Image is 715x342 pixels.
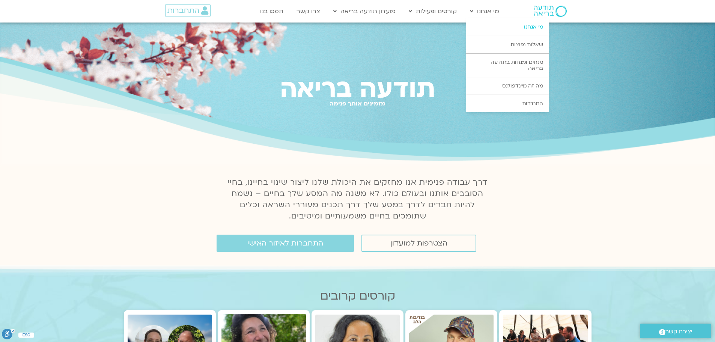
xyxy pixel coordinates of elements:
span: יצירת קשר [665,327,692,337]
a: צרו קשר [293,4,324,18]
a: תמכו בנו [256,4,287,18]
a: התנדבות [466,95,549,112]
a: יצירת קשר [640,324,711,338]
span: התחברות לאיזור האישי [247,239,323,247]
span: התחברות [167,6,199,15]
p: דרך עבודה פנימית אנו מחזקים את היכולת שלנו ליצור שינוי בחיינו, בחיי הסובבים אותנו ובעולם כולו. לא... [223,177,492,222]
a: מי אנחנו [466,18,549,36]
a: מועדון תודעה בריאה [330,4,399,18]
a: שאלות נפוצות [466,36,549,53]
a: מי אנחנו [466,4,503,18]
a: הצטרפות למועדון [361,235,476,252]
span: הצטרפות למועדון [390,239,447,247]
a: התחברות [165,4,211,17]
a: מנחים ומנחות בתודעה בריאה [466,54,549,77]
a: קורסים ופעילות [405,4,461,18]
img: תודעה בריאה [534,6,567,17]
a: מה זה מיינדפולנס [466,77,549,95]
a: התחברות לאיזור האישי [217,235,354,252]
h2: קורסים קרובים [124,289,592,303]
